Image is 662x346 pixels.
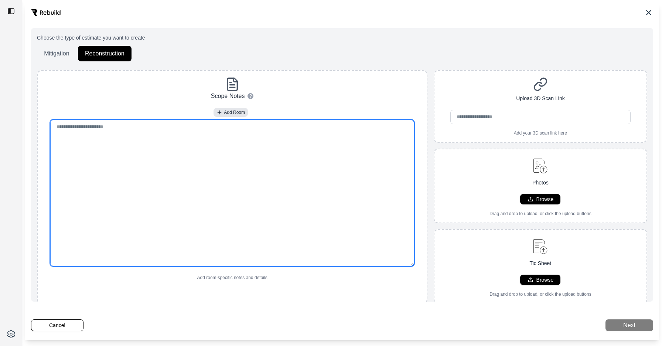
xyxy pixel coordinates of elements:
p: Add your 3D scan link here [514,130,567,136]
p: Upload 3D Scan Link [516,95,565,102]
button: Cancel [31,319,83,331]
span: ? [249,93,252,99]
p: Drag and drop to upload, or click the upload buttons [489,291,591,297]
p: Browse [536,276,554,284]
img: upload-image.svg [530,155,551,176]
p: Photos [532,179,549,187]
p: Browse [536,196,554,203]
img: upload-document.svg [530,236,551,257]
span: Add Room [224,109,245,115]
button: Mitigation [37,46,76,61]
img: Rebuild [31,9,61,16]
button: Reconstruction [78,46,132,61]
p: Tic Sheet [530,259,552,267]
p: Drag and drop to upload, or click the upload buttons [489,211,591,217]
p: Choose the type of estimate you want to create [37,34,647,41]
p: Add room-specific notes and details [197,275,267,281]
img: toggle sidebar [7,7,15,15]
button: Add Room [214,108,248,117]
button: Browse [520,275,560,285]
p: Scope Notes [211,92,245,101]
button: Browse [520,194,560,204]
